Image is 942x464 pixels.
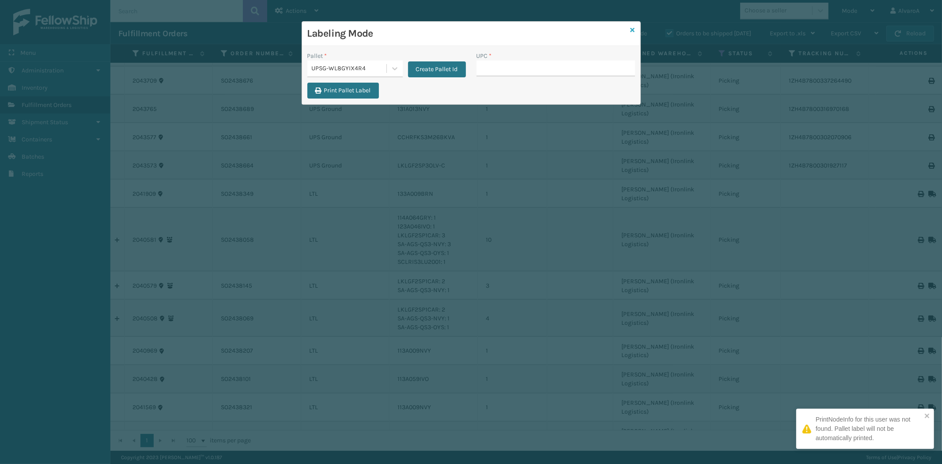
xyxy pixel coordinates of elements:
h3: Labeling Mode [307,27,627,40]
div: PrintNodeInfo for this user was not found. Pallet label will not be automatically printed. [816,415,922,443]
label: UPC [477,51,492,61]
div: UPSG-WL8GYIX4R4 [312,64,387,73]
button: close [924,412,931,421]
button: Print Pallet Label [307,83,379,99]
label: Pallet [307,51,327,61]
button: Create Pallet Id [408,61,466,77]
